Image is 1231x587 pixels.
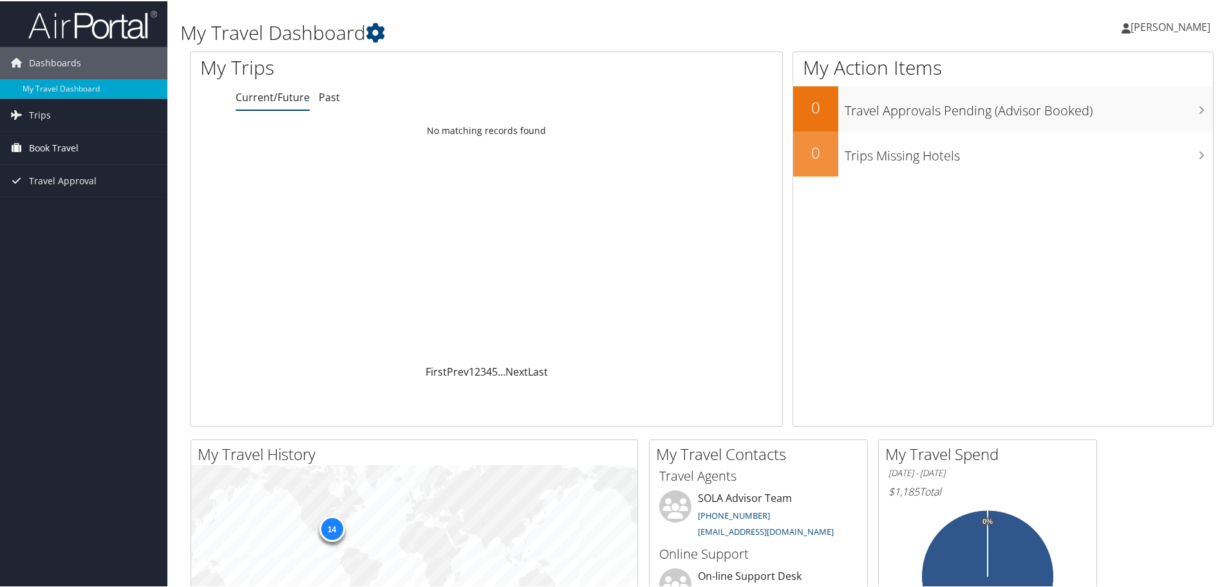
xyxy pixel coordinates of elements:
img: airportal-logo.png [28,8,157,39]
h3: Travel Approvals Pending (Advisor Booked) [845,94,1213,119]
div: 14 [319,515,344,541]
span: … [498,363,505,378]
h1: My Action Items [793,53,1213,80]
a: Next [505,363,528,378]
h6: Total [888,483,1087,497]
span: [PERSON_NAME] [1131,19,1210,33]
span: $1,185 [888,483,919,497]
h2: My Travel History [198,442,637,464]
a: 4 [486,363,492,378]
td: No matching records found [191,118,782,141]
a: First [426,363,447,378]
a: 1 [469,363,475,378]
h2: 0 [793,95,838,117]
h3: Online Support [659,544,858,562]
span: Dashboards [29,46,81,78]
a: 5 [492,363,498,378]
h3: Travel Agents [659,466,858,484]
h6: [DATE] - [DATE] [888,466,1087,478]
h2: 0 [793,140,838,162]
a: [EMAIL_ADDRESS][DOMAIN_NAME] [698,524,834,536]
a: 2 [475,363,480,378]
a: [PHONE_NUMBER] [698,508,770,520]
h3: Trips Missing Hotels [845,139,1213,164]
tspan: 0% [982,517,993,524]
h1: My Trips [200,53,526,80]
a: Past [319,89,340,103]
span: Trips [29,98,51,130]
h2: My Travel Spend [885,442,1096,464]
li: SOLA Advisor Team [653,489,864,542]
span: Book Travel [29,131,79,163]
h1: My Travel Dashboard [180,18,876,45]
a: Last [528,363,548,378]
h2: My Travel Contacts [656,442,867,464]
a: Current/Future [236,89,310,103]
a: 0Travel Approvals Pending (Advisor Booked) [793,85,1213,130]
a: [PERSON_NAME] [1122,6,1223,45]
a: Prev [447,363,469,378]
span: Travel Approval [29,164,97,196]
a: 3 [480,363,486,378]
a: 0Trips Missing Hotels [793,130,1213,175]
